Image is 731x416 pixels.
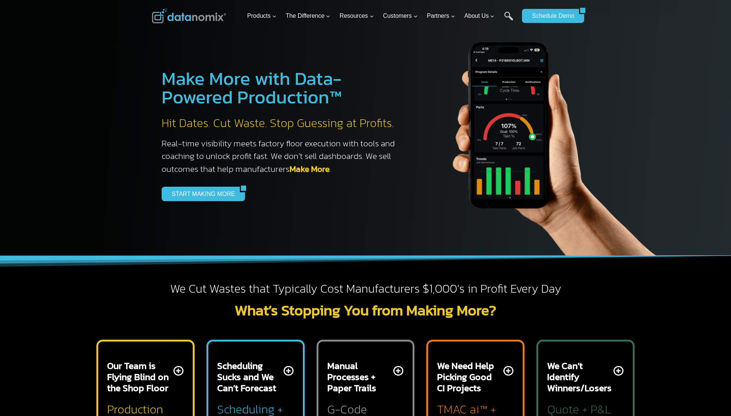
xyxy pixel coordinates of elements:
img: The Datanoix Mobile App available on Android and iOS Devices [417,15,677,256]
h2: We Cut Wastes that Typically Cost Manufacturers $1,000’s in Profit Every Day [152,281,579,297]
h2: Our Team is Flying Blind on the Shop Floor [107,360,172,393]
h3: Real-time visibility meets factory floor execution with tools and coaching to unlock profit fast.... [162,137,403,176]
h2: Hit Dates. Cut Waste. Stop Guessing at Profits. [162,116,403,131]
h2: Manual Processes + Paper Trails [327,360,392,393]
img: Datanomix [152,9,226,23]
h2: We Can’t Identify Winners/Losers [547,360,612,393]
span: About Us [464,11,495,21]
h2: Scheduling Sucks and We Can’t Forecast [217,360,282,393]
a: Schedule Demo [522,9,579,23]
a: Make More [290,163,330,175]
a: START MAKING MORE [162,187,240,201]
span: Partners [427,11,455,21]
h2: We Need Help Picking Good CI Projects [437,360,502,393]
span: Customers [383,11,417,21]
nav: Primary Navigation [244,4,519,28]
span: Resources [340,11,374,21]
a: Search [504,11,513,28]
span: The Difference [286,11,331,21]
h1: Make More with Data-Powered Production™ [162,69,403,106]
span: Products [247,11,277,21]
h2: What’s Stopping You from Making More? [152,303,579,317]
